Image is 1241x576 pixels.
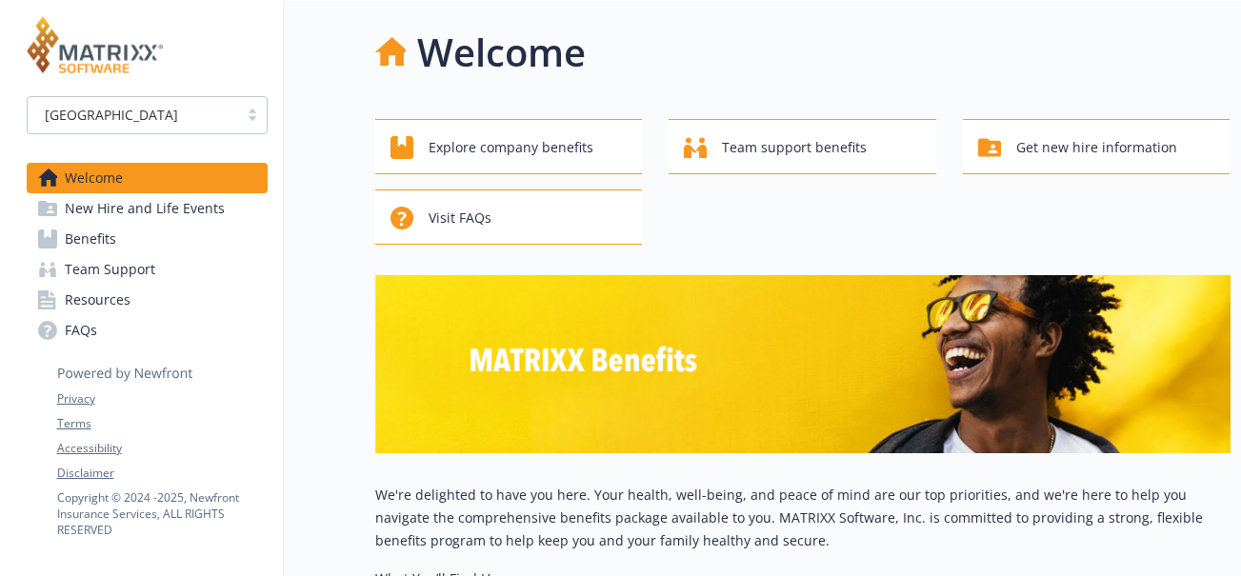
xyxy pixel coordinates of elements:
[429,200,491,236] span: Visit FAQs
[65,254,155,285] span: Team Support
[1016,129,1177,166] span: Get new hire information
[27,224,268,254] a: Benefits
[65,163,123,193] span: Welcome
[65,224,116,254] span: Benefits
[57,440,267,457] a: Accessibility
[375,119,643,174] button: Explore company benefits
[27,193,268,224] a: New Hire and Life Events
[65,315,97,346] span: FAQs
[27,254,268,285] a: Team Support
[375,484,1231,552] p: We're delighted to have you here. Your health, well-being, and peace of mind are our top prioriti...
[375,275,1231,453] img: overview page banner
[45,105,178,125] span: [GEOGRAPHIC_DATA]
[722,129,867,166] span: Team support benefits
[27,285,268,315] a: Resources
[65,193,225,224] span: New Hire and Life Events
[57,415,267,432] a: Terms
[417,24,586,81] h1: Welcome
[57,390,267,407] a: Privacy
[27,163,268,193] a: Welcome
[429,129,593,166] span: Explore company benefits
[27,315,268,346] a: FAQs
[963,119,1231,174] button: Get new hire information
[669,119,936,174] button: Team support benefits
[57,465,267,482] a: Disclaimer
[37,105,229,125] span: [GEOGRAPHIC_DATA]
[57,489,267,538] p: Copyright © 2024 - 2025 , Newfront Insurance Services, ALL RIGHTS RESERVED
[65,285,130,315] span: Resources
[375,189,643,245] button: Visit FAQs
